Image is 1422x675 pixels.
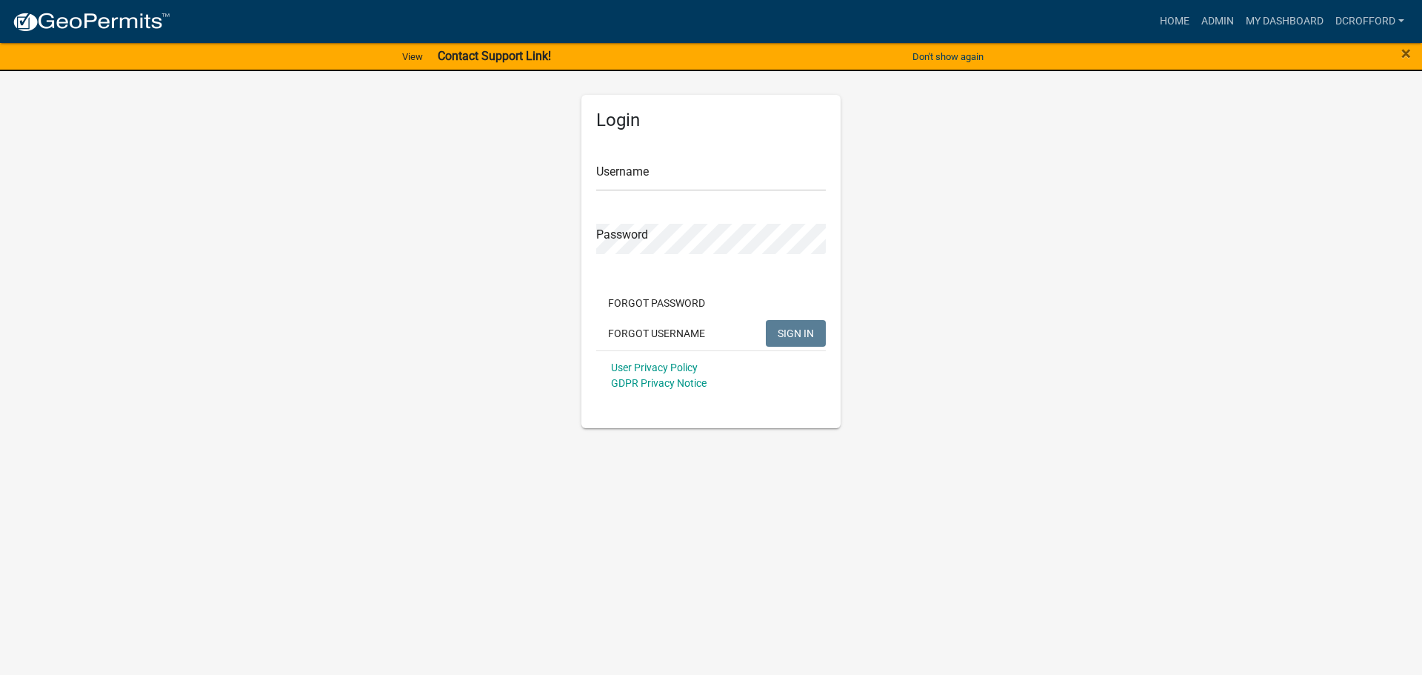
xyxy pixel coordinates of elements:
button: Forgot Password [596,290,717,316]
button: Forgot Username [596,320,717,347]
button: Close [1401,44,1411,62]
a: GDPR Privacy Notice [611,377,707,389]
a: User Privacy Policy [611,362,698,373]
a: dcrofford [1329,7,1410,36]
span: × [1401,43,1411,64]
button: SIGN IN [766,320,826,347]
a: Admin [1195,7,1240,36]
h5: Login [596,110,826,131]
a: View [396,44,429,69]
a: Home [1154,7,1195,36]
a: My Dashboard [1240,7,1329,36]
span: SIGN IN [778,327,814,339]
strong: Contact Support Link! [438,49,551,63]
button: Don't show again [907,44,989,69]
